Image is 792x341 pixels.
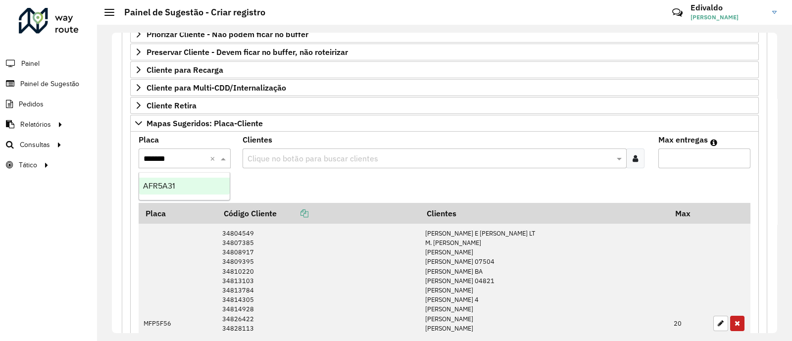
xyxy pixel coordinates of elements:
[667,2,688,23] a: Contato Rápido
[139,203,217,224] th: Placa
[217,203,420,224] th: Código Cliente
[130,61,759,78] a: Cliente para Recarga
[19,160,37,170] span: Tático
[114,7,265,18] h2: Painel de Sugestão - Criar registro
[210,152,218,164] span: Clear all
[143,182,175,190] span: AFR5A31
[130,44,759,60] a: Preservar Cliente - Devem ficar no buffer, não roteirizar
[658,134,708,146] label: Max entregas
[147,119,263,127] span: Mapas Sugeridos: Placa-Cliente
[147,84,286,92] span: Cliente para Multi-CDD/Internalização
[147,101,197,109] span: Cliente Retira
[691,3,765,12] h3: Edivaldo
[130,26,759,43] a: Priorizar Cliente - Não podem ficar no buffer
[21,58,40,69] span: Painel
[139,172,230,200] ng-dropdown-panel: Options list
[147,66,223,74] span: Cliente para Recarga
[147,48,348,56] span: Preservar Cliente - Devem ficar no buffer, não roteirizar
[147,30,308,38] span: Priorizar Cliente - Não podem ficar no buffer
[20,79,79,89] span: Painel de Sugestão
[669,203,708,224] th: Max
[19,99,44,109] span: Pedidos
[130,97,759,114] a: Cliente Retira
[691,13,765,22] span: [PERSON_NAME]
[420,203,668,224] th: Clientes
[139,134,159,146] label: Placa
[277,208,308,218] a: Copiar
[130,115,759,132] a: Mapas Sugeridos: Placa-Cliente
[710,139,717,146] em: Máximo de clientes que serão colocados na mesma rota com os clientes informados
[20,140,50,150] span: Consultas
[243,134,272,146] label: Clientes
[20,119,51,130] span: Relatórios
[130,79,759,96] a: Cliente para Multi-CDD/Internalização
